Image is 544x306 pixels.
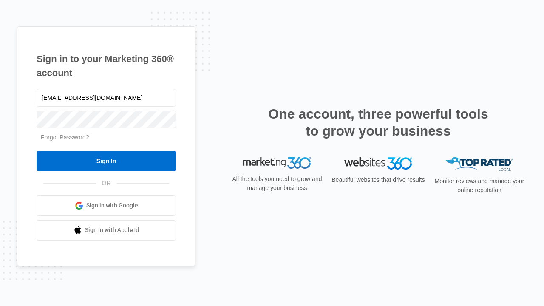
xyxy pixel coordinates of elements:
[37,195,176,216] a: Sign in with Google
[344,157,412,170] img: Websites 360
[96,179,117,188] span: OR
[266,105,491,139] h2: One account, three powerful tools to grow your business
[37,52,176,80] h1: Sign in to your Marketing 360® account
[37,151,176,171] input: Sign In
[229,175,325,193] p: All the tools you need to grow and manage your business
[37,89,176,107] input: Email
[41,134,89,141] a: Forgot Password?
[432,177,527,195] p: Monitor reviews and manage your online reputation
[86,201,138,210] span: Sign in with Google
[243,157,311,169] img: Marketing 360
[331,176,426,184] p: Beautiful websites that drive results
[37,220,176,241] a: Sign in with Apple Id
[445,157,513,171] img: Top Rated Local
[85,226,139,235] span: Sign in with Apple Id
